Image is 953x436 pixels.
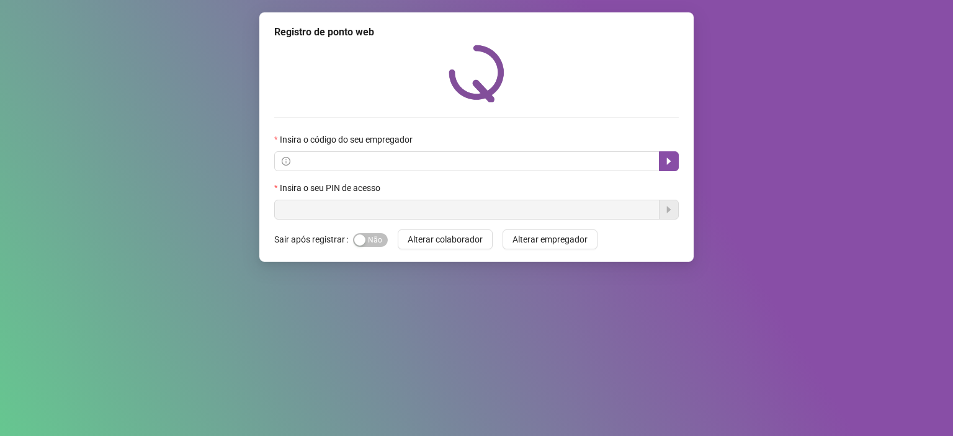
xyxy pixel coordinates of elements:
[449,45,504,102] img: QRPoint
[408,233,483,246] span: Alterar colaborador
[274,133,421,146] label: Insira o código do seu empregador
[274,229,353,249] label: Sair após registrar
[282,157,290,166] span: info-circle
[398,229,493,249] button: Alterar colaborador
[664,156,674,166] span: caret-right
[274,181,388,195] label: Insira o seu PIN de acesso
[512,233,588,246] span: Alterar empregador
[503,229,597,249] button: Alterar empregador
[274,25,679,40] div: Registro de ponto web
